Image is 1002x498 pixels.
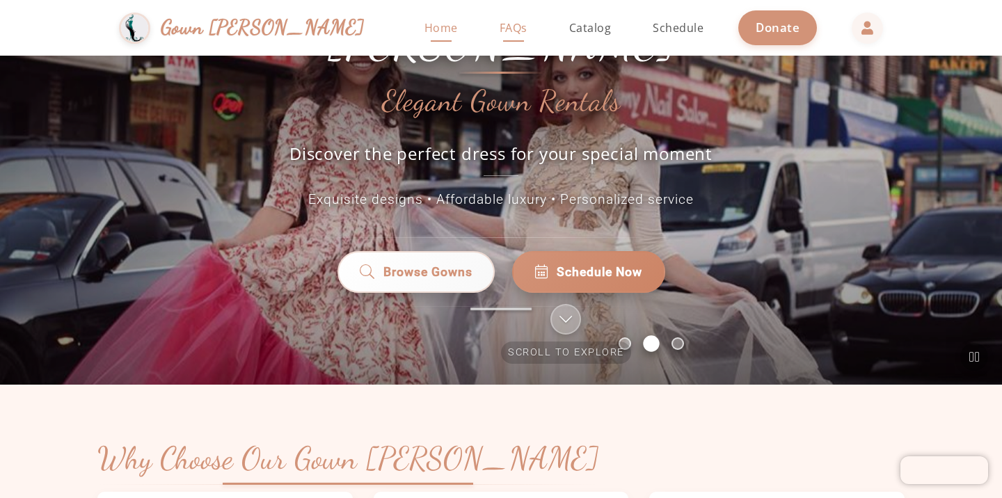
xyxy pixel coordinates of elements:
a: Gown [PERSON_NAME] [119,9,379,47]
span: Donate [756,19,800,35]
p: Discover the perfect dress for your special moment [275,142,727,176]
img: Gown Gmach Logo [119,13,150,44]
span: Scroll to explore [501,342,631,364]
span: Home [424,20,458,35]
a: Donate [738,10,817,45]
span: Gown [PERSON_NAME] [161,13,365,42]
span: Schedule Now [557,263,642,281]
span: FAQs [500,20,527,35]
span: Schedule [653,20,703,35]
h2: Elegant Gown Rentals [382,86,621,118]
h2: Why Choose Our Gown [PERSON_NAME] [97,440,598,478]
span: Catalog [569,20,612,35]
span: Browse Gowns [383,263,472,281]
iframe: Chatra live chat [900,456,988,484]
p: Exquisite designs • Affordable luxury • Personalized service [188,190,814,210]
